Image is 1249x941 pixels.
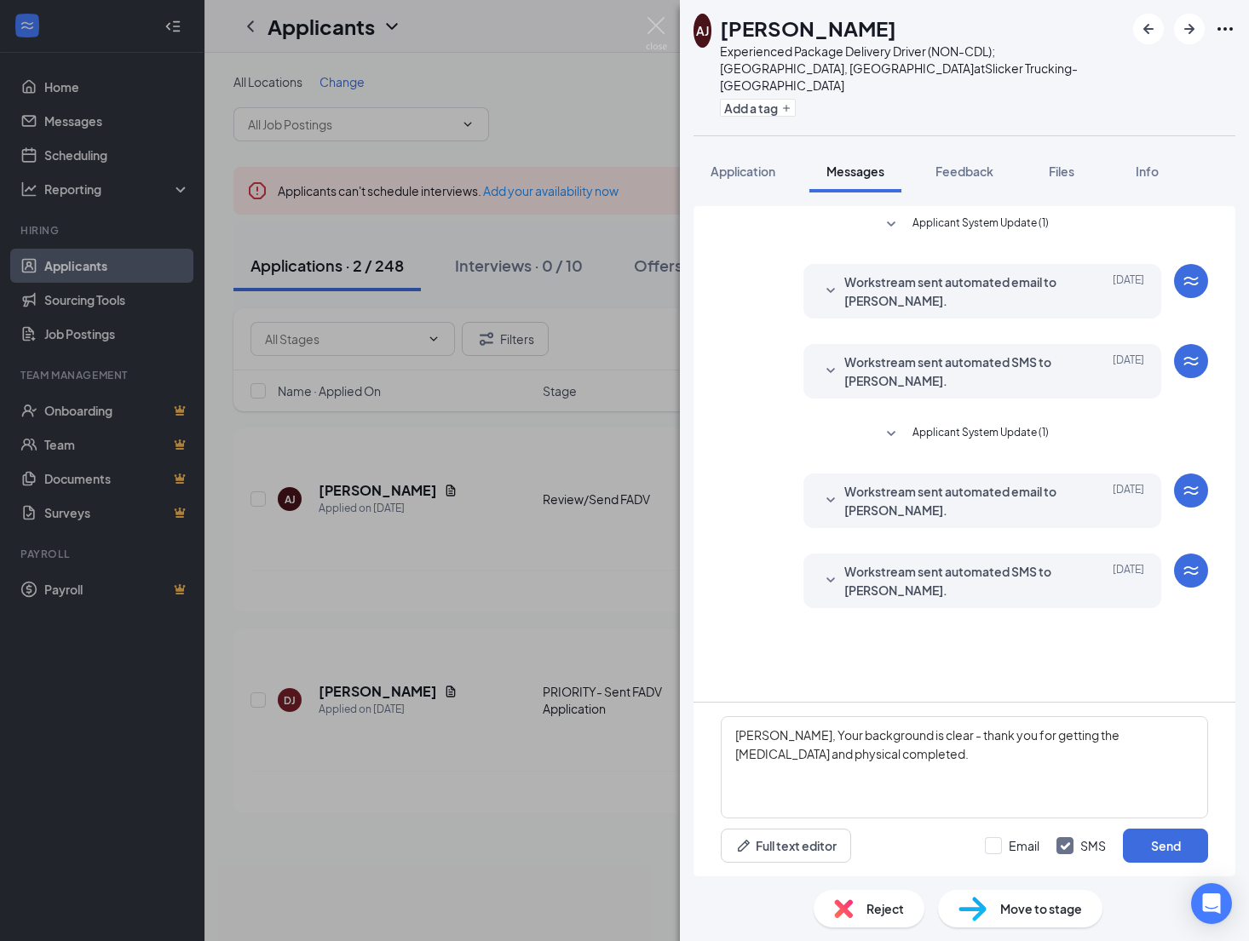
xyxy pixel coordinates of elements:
[881,215,901,235] svg: SmallChevronDown
[1174,14,1205,44] button: ArrowRight
[820,571,841,591] svg: SmallChevronDown
[1179,19,1200,39] svg: ArrowRight
[720,43,1125,94] div: Experienced Package Delivery Driver (NON-CDL); [GEOGRAPHIC_DATA], [GEOGRAPHIC_DATA] at Slicker Tr...
[720,14,896,43] h1: [PERSON_NAME]
[881,215,1049,235] button: SmallChevronDownApplicant System Update (1)
[881,424,1049,445] button: SmallChevronDownApplicant System Update (1)
[1138,19,1159,39] svg: ArrowLeftNew
[844,482,1068,519] span: Workstream sent automated email to [PERSON_NAME].
[912,215,1049,235] span: Applicant System Update (1)
[844,273,1068,310] span: Workstream sent automated email to [PERSON_NAME].
[1049,164,1074,179] span: Files
[1215,19,1235,39] svg: Ellipses
[696,22,709,39] div: AJ
[1000,899,1082,918] span: Move to stage
[1181,560,1201,581] svg: WorkstreamLogo
[844,562,1068,600] span: Workstream sent automated SMS to [PERSON_NAME].
[711,164,775,179] span: Application
[912,424,1049,445] span: Applicant System Update (1)
[1113,273,1144,310] span: [DATE]
[1191,883,1232,924] div: Open Intercom Messenger
[1181,480,1201,501] svg: WorkstreamLogo
[826,164,884,179] span: Messages
[781,103,791,113] svg: Plus
[881,424,901,445] svg: SmallChevronDown
[820,361,841,382] svg: SmallChevronDown
[1123,829,1208,863] button: Send
[721,829,851,863] button: Full text editorPen
[1133,14,1164,44] button: ArrowLeftNew
[1113,562,1144,600] span: [DATE]
[1181,271,1201,291] svg: WorkstreamLogo
[935,164,993,179] span: Feedback
[735,837,752,854] svg: Pen
[721,716,1208,818] textarea: [PERSON_NAME], Your background is clear - thank you for getting the [MEDICAL_DATA] and physical c...
[1113,482,1144,519] span: [DATE]
[1136,164,1159,179] span: Info
[720,99,796,117] button: PlusAdd a tag
[844,353,1068,390] span: Workstream sent automated SMS to [PERSON_NAME].
[866,899,904,918] span: Reject
[1181,351,1201,371] svg: WorkstreamLogo
[820,281,841,301] svg: SmallChevronDown
[1113,353,1144,390] span: [DATE]
[820,491,841,511] svg: SmallChevronDown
